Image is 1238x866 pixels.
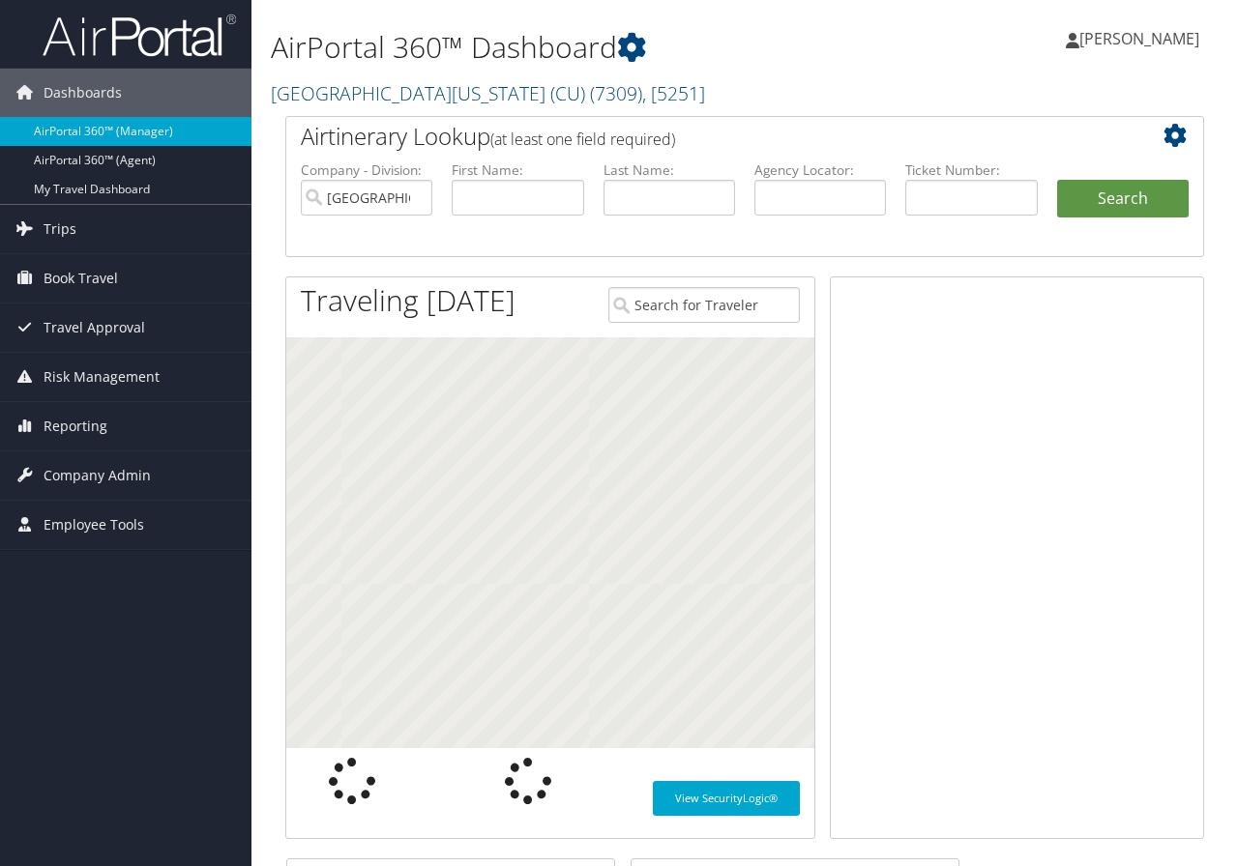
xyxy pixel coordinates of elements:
span: ( 7309 ) [590,80,642,106]
label: Last Name: [604,160,735,180]
button: Search [1057,180,1189,218]
a: [GEOGRAPHIC_DATA][US_STATE] (CU) [271,80,705,106]
span: Book Travel [44,254,118,303]
span: [PERSON_NAME] [1079,28,1199,49]
span: Travel Approval [44,303,145,352]
label: Agency Locator: [754,160,886,180]
label: Company - Division: [301,160,432,180]
label: Ticket Number: [905,160,1037,180]
span: Dashboards [44,69,122,117]
label: First Name: [452,160,583,180]
h1: Traveling [DATE] [301,280,516,321]
a: View SecurityLogic® [653,781,800,816]
span: Risk Management [44,353,160,401]
span: Reporting [44,402,107,450]
img: airportal-logo.png [43,13,236,58]
h1: AirPortal 360™ Dashboard [271,27,902,68]
h2: Airtinerary Lookup [301,120,1112,153]
span: , [ 5251 ] [642,80,705,106]
span: Employee Tools [44,501,144,549]
span: Trips [44,205,76,253]
span: Company Admin [44,451,151,500]
input: Search for Traveler [608,287,799,323]
span: (at least one field required) [490,129,675,150]
a: [PERSON_NAME] [1066,10,1219,68]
